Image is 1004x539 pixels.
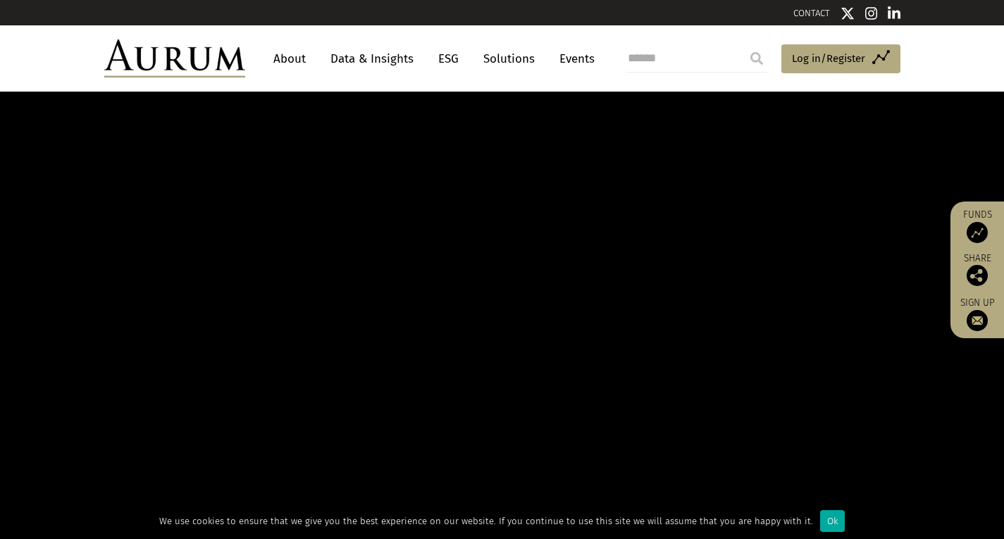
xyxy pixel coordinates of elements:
[967,222,988,243] img: Access Funds
[781,44,900,74] a: Log in/Register
[266,46,313,72] a: About
[476,46,542,72] a: Solutions
[104,39,245,78] img: Aurum
[967,265,988,286] img: Share this post
[957,254,997,286] div: Share
[820,510,845,532] div: Ok
[888,6,900,20] img: Linkedin icon
[865,6,878,20] img: Instagram icon
[792,50,865,67] span: Log in/Register
[323,46,421,72] a: Data & Insights
[743,44,771,73] input: Submit
[957,209,997,243] a: Funds
[841,6,855,20] img: Twitter icon
[431,46,466,72] a: ESG
[957,297,997,331] a: Sign up
[552,46,595,72] a: Events
[793,8,830,18] a: CONTACT
[967,310,988,331] img: Sign up to our newsletter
